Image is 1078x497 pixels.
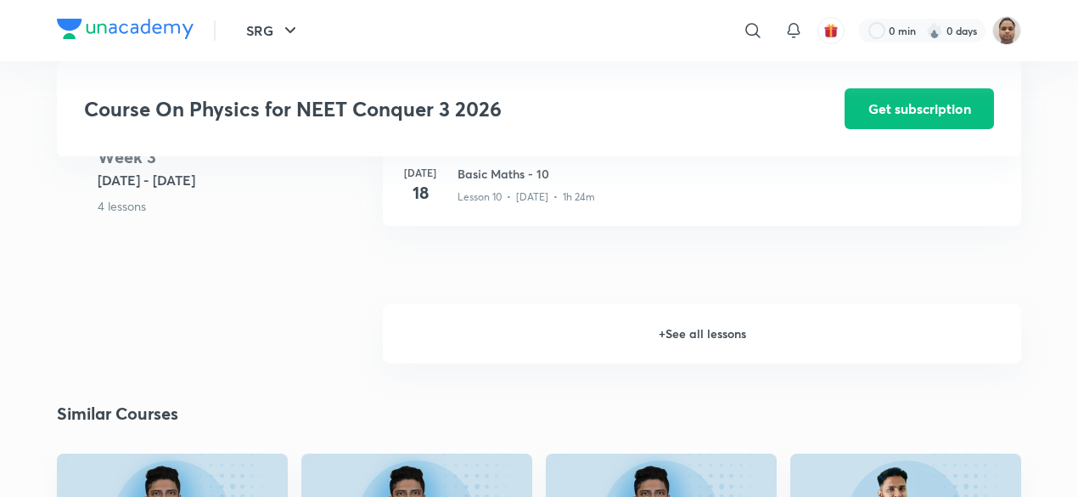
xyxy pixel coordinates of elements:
[57,19,194,39] img: Company Logo
[84,97,749,121] h3: Course On Physics for NEET Conquer 3 2026
[403,165,437,180] h6: [DATE]
[403,180,437,206] h4: 18
[98,170,369,190] h5: [DATE] - [DATE]
[926,22,943,39] img: streak
[458,165,1001,183] h3: Basic Maths - 10
[992,16,1021,45] img: Shekhar Banerjee
[57,401,178,426] h2: Similar Courses
[823,23,839,38] img: avatar
[845,88,994,129] button: Get subscription
[98,197,369,215] p: 4 lessons
[236,14,311,48] button: SRG
[98,144,369,170] h4: Week 3
[458,189,595,205] p: Lesson 10 • [DATE] • 1h 24m
[817,17,845,44] button: avatar
[383,304,1021,364] h6: + See all lessons
[57,19,194,43] a: Company Logo
[383,144,1021,246] a: [DATE]18Basic Maths - 10Lesson 10 • [DATE] • 1h 24m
